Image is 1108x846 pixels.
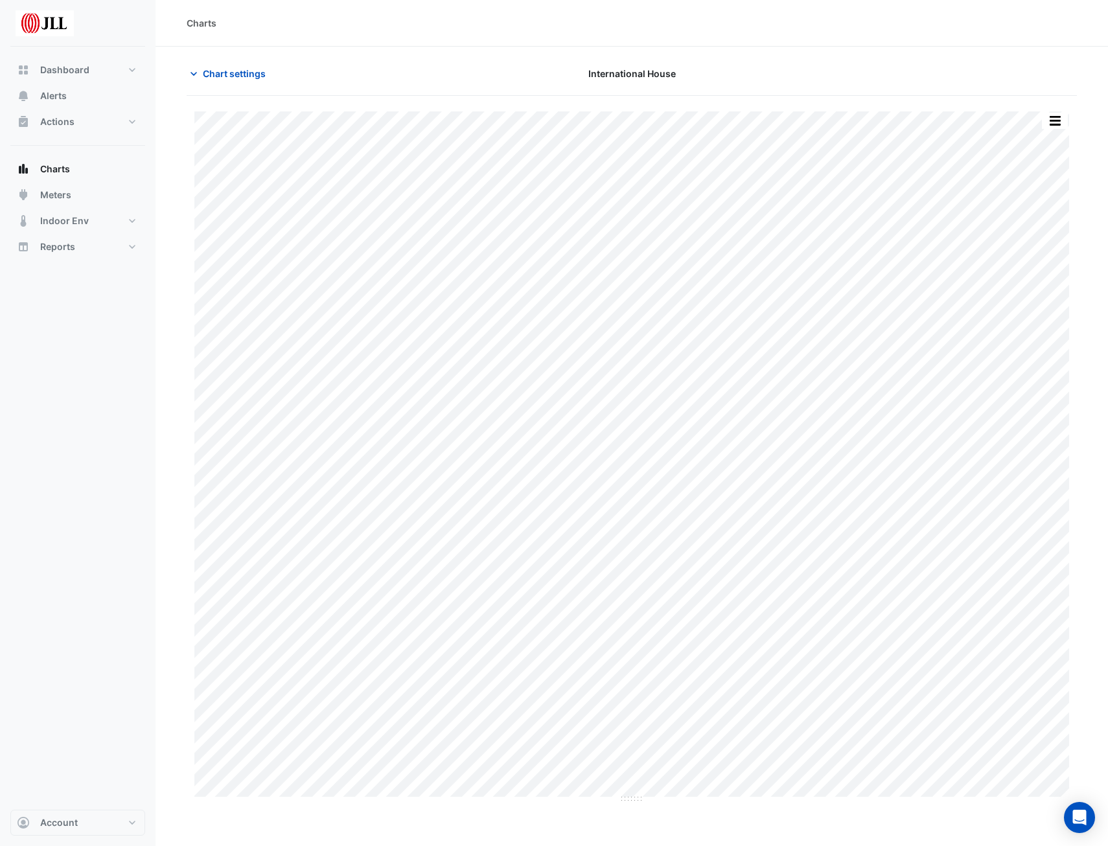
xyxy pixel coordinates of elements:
app-icon: Alerts [17,89,30,102]
button: Alerts [10,83,145,109]
span: Chart settings [203,67,266,80]
button: Chart settings [187,62,274,85]
button: Actions [10,109,145,135]
app-icon: Reports [17,240,30,253]
app-icon: Meters [17,189,30,201]
button: Indoor Env [10,208,145,234]
span: International House [588,67,676,80]
span: Charts [40,163,70,176]
span: Account [40,816,78,829]
app-icon: Actions [17,115,30,128]
app-icon: Indoor Env [17,214,30,227]
span: Reports [40,240,75,253]
span: Actions [40,115,75,128]
span: Indoor Env [40,214,89,227]
button: Dashboard [10,57,145,83]
button: Meters [10,182,145,208]
app-icon: Dashboard [17,63,30,76]
div: Open Intercom Messenger [1064,802,1095,833]
button: Account [10,810,145,836]
span: Meters [40,189,71,201]
button: More Options [1042,113,1068,129]
span: Alerts [40,89,67,102]
div: Charts [187,16,216,30]
button: Charts [10,156,145,182]
button: Reports [10,234,145,260]
span: Dashboard [40,63,89,76]
img: Company Logo [16,10,74,36]
app-icon: Charts [17,163,30,176]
